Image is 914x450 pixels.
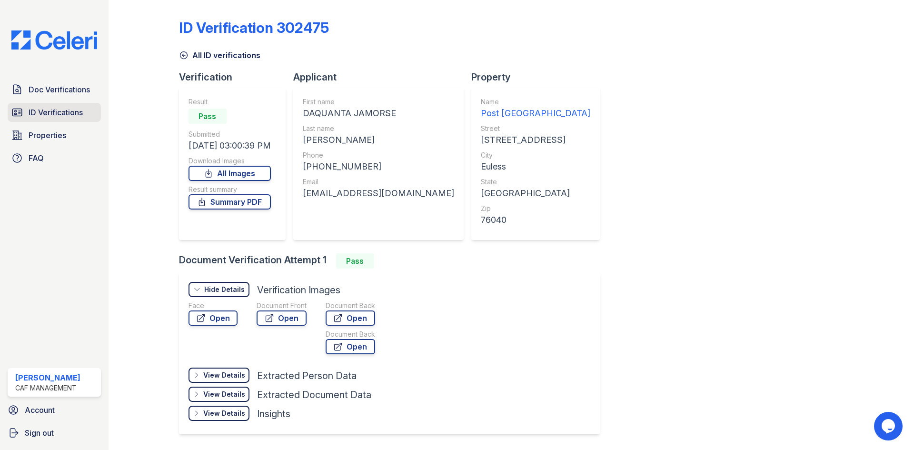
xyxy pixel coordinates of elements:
[8,103,101,122] a: ID Verifications
[8,149,101,168] a: FAQ
[189,97,271,107] div: Result
[481,187,590,200] div: [GEOGRAPHIC_DATA]
[203,390,245,399] div: View Details
[326,339,375,354] a: Open
[293,70,471,84] div: Applicant
[326,310,375,326] a: Open
[303,133,454,147] div: [PERSON_NAME]
[189,156,271,166] div: Download Images
[189,310,238,326] a: Open
[29,130,66,141] span: Properties
[257,283,340,297] div: Verification Images
[303,177,454,187] div: Email
[204,285,245,294] div: Hide Details
[471,70,607,84] div: Property
[189,139,271,152] div: [DATE] 03:00:39 PM
[203,370,245,380] div: View Details
[326,301,375,310] div: Document Back
[303,107,454,120] div: DAQUANTA JAMORSE
[29,84,90,95] span: Doc Verifications
[189,301,238,310] div: Face
[179,70,293,84] div: Verification
[336,253,374,269] div: Pass
[8,126,101,145] a: Properties
[257,407,290,420] div: Insights
[303,187,454,200] div: [EMAIL_ADDRESS][DOMAIN_NAME]
[303,97,454,107] div: First name
[481,97,590,107] div: Name
[15,383,80,393] div: CAF Management
[29,107,83,118] span: ID Verifications
[481,177,590,187] div: State
[481,213,590,227] div: 76040
[203,409,245,418] div: View Details
[189,194,271,210] a: Summary PDF
[481,204,590,213] div: Zip
[4,423,105,442] a: Sign out
[179,19,329,36] div: ID Verification 302475
[257,388,371,401] div: Extracted Document Data
[481,97,590,120] a: Name Post [GEOGRAPHIC_DATA]
[257,369,357,382] div: Extracted Person Data
[8,80,101,99] a: Doc Verifications
[25,404,55,416] span: Account
[303,160,454,173] div: [PHONE_NUMBER]
[4,30,105,50] img: CE_Logo_Blue-a8612792a0a2168367f1c8372b55b34899dd931a85d93a1a3d3e32e68fde9ad4.png
[29,152,44,164] span: FAQ
[15,372,80,383] div: [PERSON_NAME]
[189,185,271,194] div: Result summary
[257,310,307,326] a: Open
[481,124,590,133] div: Street
[481,107,590,120] div: Post [GEOGRAPHIC_DATA]
[179,253,607,269] div: Document Verification Attempt 1
[303,150,454,160] div: Phone
[189,130,271,139] div: Submitted
[303,124,454,133] div: Last name
[481,160,590,173] div: Euless
[326,330,375,339] div: Document Back
[481,150,590,160] div: City
[25,427,54,439] span: Sign out
[874,412,904,440] iframe: chat widget
[189,109,227,124] div: Pass
[179,50,260,61] a: All ID verifications
[4,400,105,420] a: Account
[481,133,590,147] div: [STREET_ADDRESS]
[257,301,307,310] div: Document Front
[189,166,271,181] a: All Images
